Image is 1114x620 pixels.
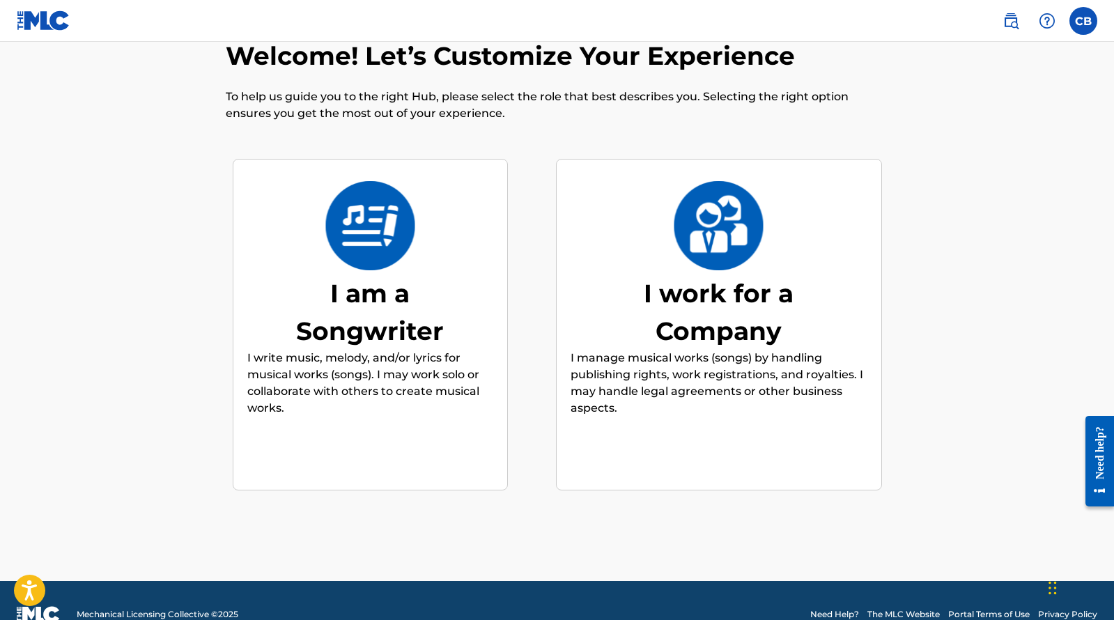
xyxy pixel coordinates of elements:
div: Help [1033,7,1061,35]
div: User Menu [1069,7,1097,35]
div: I am a SongwriterI am a SongwriterI write music, melody, and/or lyrics for musical works (songs).... [233,159,508,491]
p: To help us guide you to the right Hub, please select the role that best describes you. Selecting ... [226,88,889,122]
div: I am a Songwriter [265,274,474,350]
img: help [1039,13,1055,29]
div: I work for a CompanyI work for a CompanyI manage musical works (songs) by handling publishing rig... [556,159,882,491]
a: Public Search [997,7,1025,35]
img: search [1003,13,1019,29]
img: MLC Logo [17,10,70,31]
img: I work for a Company [673,181,764,270]
p: I manage musical works (songs) by handling publishing rights, work registrations, and royalties. ... [571,350,867,417]
img: I am a Songwriter [325,181,416,270]
iframe: Resource Center [1075,404,1114,519]
iframe: Chat Widget [1044,553,1114,620]
p: I write music, melody, and/or lyrics for musical works (songs). I may work solo or collaborate wi... [247,350,493,417]
h2: Welcome! Let’s Customize Your Experience [226,40,802,72]
div: Drag [1049,567,1057,609]
div: I work for a Company [614,274,823,350]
